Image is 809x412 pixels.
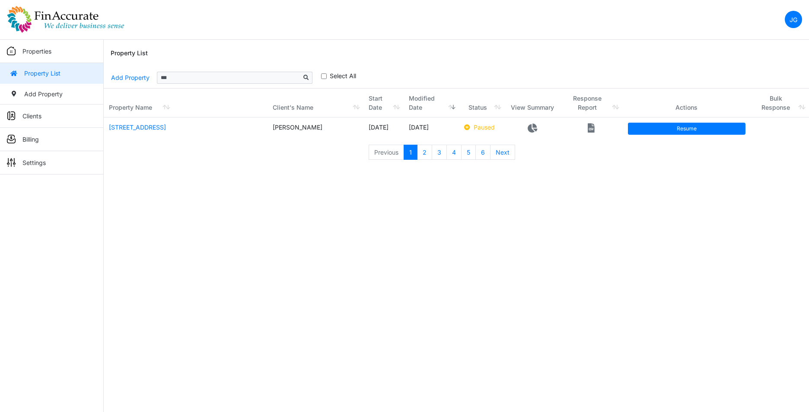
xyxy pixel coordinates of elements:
[404,117,459,144] td: [DATE]
[404,145,417,160] a: 1
[490,145,515,160] a: Next
[7,135,16,143] img: sidemenu_billing.png
[790,15,797,24] p: JG
[157,72,300,84] input: Sizing example input
[417,145,432,160] a: 2
[459,89,505,117] th: Status: activate to sort column ascending
[628,123,745,135] a: Resume
[475,145,490,160] a: 6
[363,117,404,144] td: [DATE]
[330,71,356,80] label: Select All
[623,89,751,117] th: Actions
[7,158,16,167] img: sidemenu_settings.png
[22,111,41,120] p: Clients
[464,123,500,132] p: Paused
[785,11,802,28] a: JG
[560,89,623,117] th: Response Report: activate to sort column ascending
[446,145,462,160] a: 4
[7,6,124,33] img: spp logo
[461,145,476,160] a: 5
[104,89,268,117] th: Property Name: activate to sort column ascending
[22,158,46,167] p: Settings
[404,89,459,117] th: Modified Date: activate to sort column ascending
[751,89,809,117] th: Bulk Response: activate to sort column ascending
[22,135,39,144] p: Billing
[505,89,560,117] th: View Summary
[22,47,51,56] p: Properties
[268,117,363,144] td: [PERSON_NAME]
[111,70,150,85] a: Add Property
[7,47,16,55] img: sidemenu_properties.png
[363,89,404,117] th: Start Date: activate to sort column ascending
[109,124,166,131] a: [STREET_ADDRESS]
[432,145,447,160] a: 3
[7,111,16,120] img: sidemenu_client.png
[268,89,363,117] th: Client's Name: activate to sort column ascending
[111,50,148,57] h6: Property List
